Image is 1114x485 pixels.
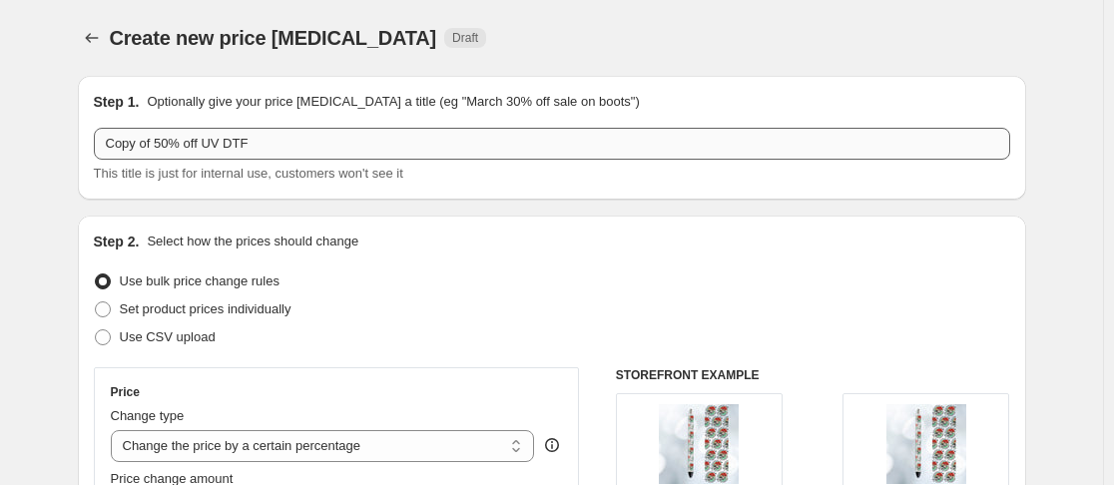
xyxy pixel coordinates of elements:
[120,329,216,344] span: Use CSV upload
[78,24,106,52] button: Price change jobs
[110,27,437,49] span: Create new price [MEDICAL_DATA]
[94,128,1010,160] input: 30% off holiday sale
[111,408,185,423] span: Change type
[886,404,966,484] img: deadinsidebutitschristmasuvdtfpenwrapmockup_80x.jpg
[94,166,403,181] span: This title is just for internal use, customers won't see it
[659,404,739,484] img: deadinsidebutitschristmasuvdtfpenwrapmockup_80x.jpg
[616,367,1010,383] h6: STOREFRONT EXAMPLE
[147,92,639,112] p: Optionally give your price [MEDICAL_DATA] a title (eg "March 30% off sale on boots")
[147,232,358,251] p: Select how the prices should change
[542,435,562,455] div: help
[111,384,140,400] h3: Price
[120,301,291,316] span: Set product prices individually
[94,92,140,112] h2: Step 1.
[120,273,279,288] span: Use bulk price change rules
[94,232,140,251] h2: Step 2.
[452,30,478,46] span: Draft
